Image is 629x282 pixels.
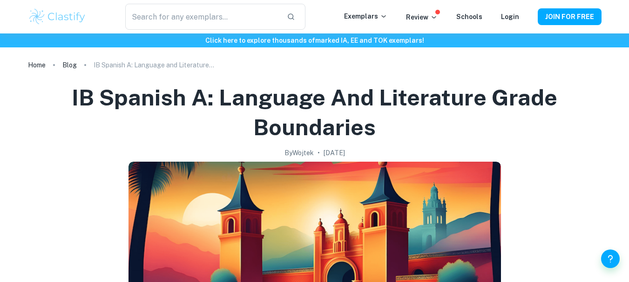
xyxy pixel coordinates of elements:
[601,249,620,268] button: Help and Feedback
[501,13,519,20] a: Login
[28,7,87,26] img: Clastify logo
[538,8,602,25] button: JOIN FOR FREE
[125,4,279,30] input: Search for any exemplars...
[39,83,590,142] h1: IB Spanish A: Language and Literature Grade Boundaries
[456,13,482,20] a: Schools
[344,11,387,21] p: Exemplars
[318,148,320,158] p: •
[284,148,314,158] h2: By Wojtek
[62,59,77,72] a: Blog
[406,12,438,22] p: Review
[28,59,46,72] a: Home
[2,35,627,46] h6: Click here to explore thousands of marked IA, EE and TOK exemplars !
[94,60,215,70] p: IB Spanish A: Language and Literature Grade Boundaries
[324,148,345,158] h2: [DATE]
